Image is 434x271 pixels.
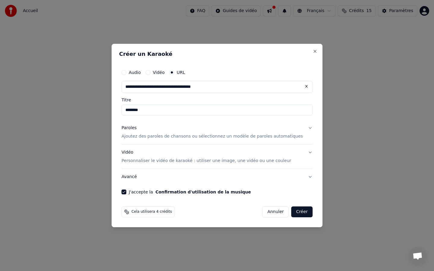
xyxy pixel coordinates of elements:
button: VidéoPersonnaliser le vidéo de karaoké : utiliser une image, une vidéo ou une couleur [121,145,313,169]
button: Avancé [121,169,313,185]
h2: Créer un Karaoké [119,51,315,57]
label: Audio [129,70,141,75]
div: Paroles [121,125,137,131]
label: URL [177,70,185,75]
label: Vidéo [153,70,165,75]
button: Annuler [262,206,289,217]
button: Créer [291,206,313,217]
button: J'accepte la [156,190,251,194]
p: Ajoutez des paroles de chansons ou sélectionnez un modèle de paroles automatiques [121,133,303,139]
button: ParolesAjoutez des paroles de chansons ou sélectionnez un modèle de paroles automatiques [121,120,313,144]
p: Personnaliser le vidéo de karaoké : utiliser une image, une vidéo ou une couleur [121,158,291,164]
span: Cela utilisera 4 crédits [131,209,172,214]
label: Titre [121,98,313,102]
div: Vidéo [121,149,291,164]
label: J'accepte la [129,190,251,194]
